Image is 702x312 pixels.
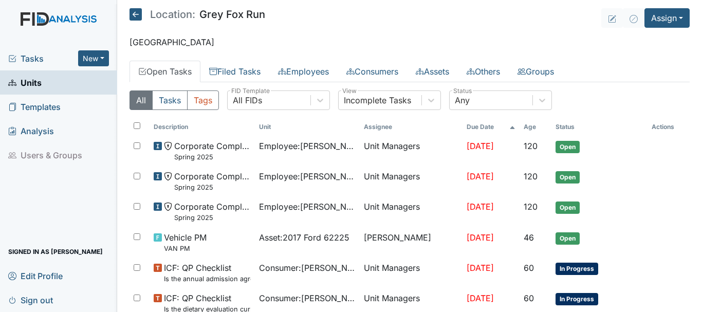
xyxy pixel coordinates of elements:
button: New [78,50,109,66]
span: Sign out [8,292,53,308]
a: Others [458,61,509,82]
span: Employee : [PERSON_NAME] [259,170,356,182]
span: Corporate Compliance Spring 2025 [174,170,250,192]
div: All FIDs [233,94,262,106]
small: Is the annual admission agreement current? (document the date in the comment section) [164,274,250,284]
a: Employees [269,61,338,82]
td: Unit Managers [360,166,463,196]
span: [DATE] [467,201,494,212]
th: Toggle SortBy [255,118,360,136]
span: [DATE] [467,171,494,181]
span: Edit Profile [8,268,63,284]
span: 60 [524,293,534,303]
span: Analysis [8,123,54,139]
span: ICF: QP Checklist Is the annual admission agreement current? (document the date in the comment se... [164,262,250,284]
div: Type filter [130,90,219,110]
a: Groups [509,61,563,82]
button: All [130,90,153,110]
span: Templates [8,99,61,115]
a: Assets [407,61,458,82]
span: Corporate Compliance Spring 2025 [174,140,250,162]
button: Tags [187,90,219,110]
div: Incomplete Tasks [344,94,411,106]
a: Open Tasks [130,61,200,82]
td: [PERSON_NAME] [360,227,463,258]
th: Toggle SortBy [520,118,552,136]
small: VAN PM [164,244,207,253]
span: Vehicle PM VAN PM [164,231,207,253]
td: Unit Managers [360,258,463,288]
span: Employee : [PERSON_NAME][GEOGRAPHIC_DATA] [259,140,356,152]
span: Asset : 2017 Ford 62225 [259,231,349,244]
span: Open [556,171,580,183]
div: Any [455,94,470,106]
td: Unit Managers [360,136,463,166]
th: Assignee [360,118,463,136]
span: 120 [524,201,538,212]
small: Spring 2025 [174,213,250,223]
span: [DATE] [467,141,494,151]
a: Consumers [338,61,407,82]
span: [DATE] [467,232,494,243]
td: Unit Managers [360,196,463,227]
span: [DATE] [467,293,494,303]
input: Toggle All Rows Selected [134,122,140,129]
p: [GEOGRAPHIC_DATA] [130,36,690,48]
a: Filed Tasks [200,61,269,82]
button: Assign [644,8,690,28]
span: Open [556,232,580,245]
span: In Progress [556,293,598,305]
th: Toggle SortBy [150,118,254,136]
span: 120 [524,171,538,181]
span: Signed in as [PERSON_NAME] [8,244,103,260]
span: Employee : [PERSON_NAME] [259,200,356,213]
span: 120 [524,141,538,151]
span: Open [556,141,580,153]
th: Toggle SortBy [463,118,519,136]
span: Consumer : [PERSON_NAME] [259,292,356,304]
span: Corporate Compliance Spring 2025 [174,200,250,223]
span: In Progress [556,263,598,275]
span: [DATE] [467,263,494,273]
span: 46 [524,232,534,243]
span: 60 [524,263,534,273]
button: Tasks [152,90,188,110]
th: Actions [648,118,690,136]
small: Spring 2025 [174,182,250,192]
span: Consumer : [PERSON_NAME] [259,262,356,274]
span: Units [8,75,42,90]
span: Location: [150,9,195,20]
small: Spring 2025 [174,152,250,162]
th: Toggle SortBy [551,118,648,136]
h5: Grey Fox Run [130,8,265,21]
a: Tasks [8,52,78,65]
span: Open [556,201,580,214]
